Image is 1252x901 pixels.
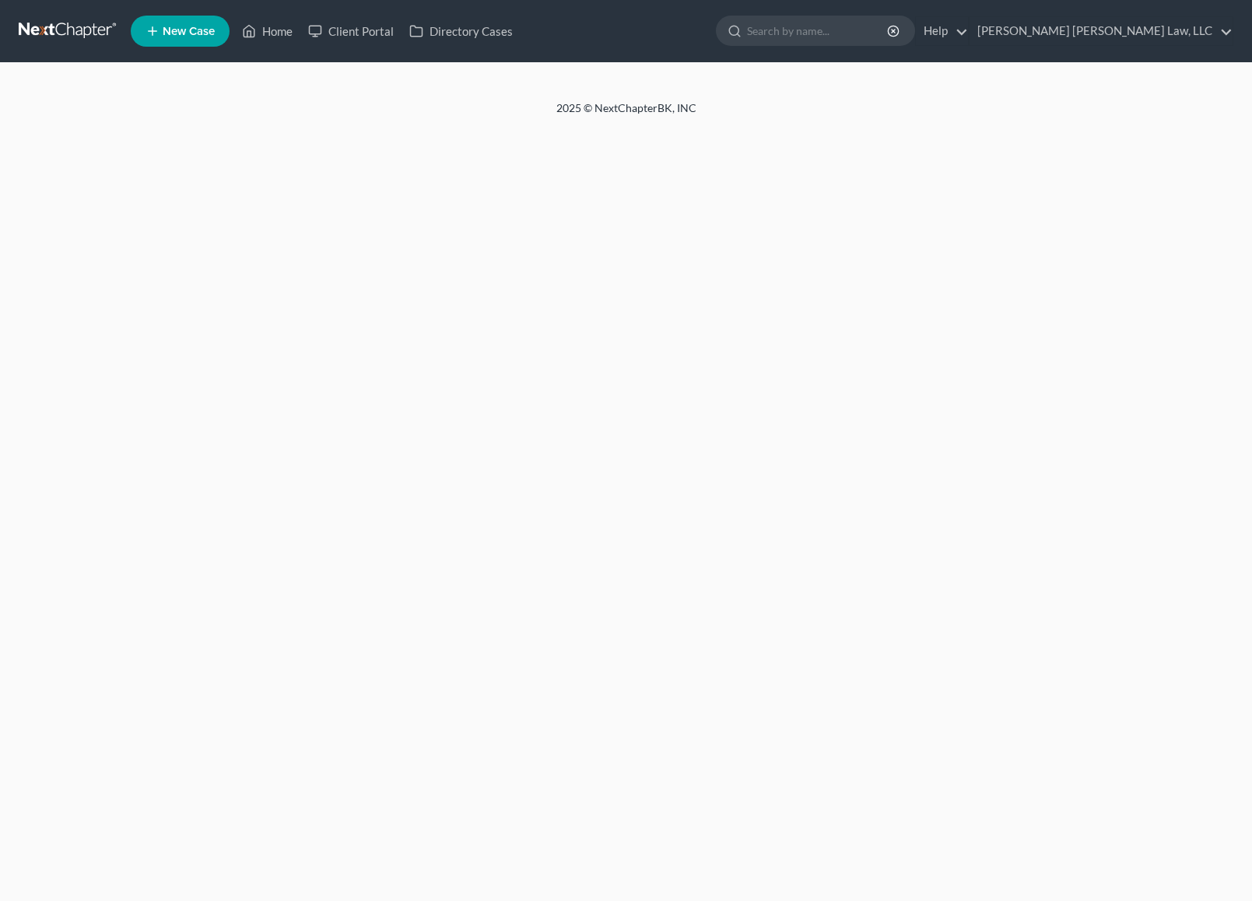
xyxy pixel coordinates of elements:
[970,17,1233,45] a: [PERSON_NAME] [PERSON_NAME] Law, LLC
[402,17,521,45] a: Directory Cases
[234,17,300,45] a: Home
[747,16,889,45] input: Search by name...
[183,100,1070,128] div: 2025 © NextChapterBK, INC
[916,17,968,45] a: Help
[163,26,215,37] span: New Case
[300,17,402,45] a: Client Portal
